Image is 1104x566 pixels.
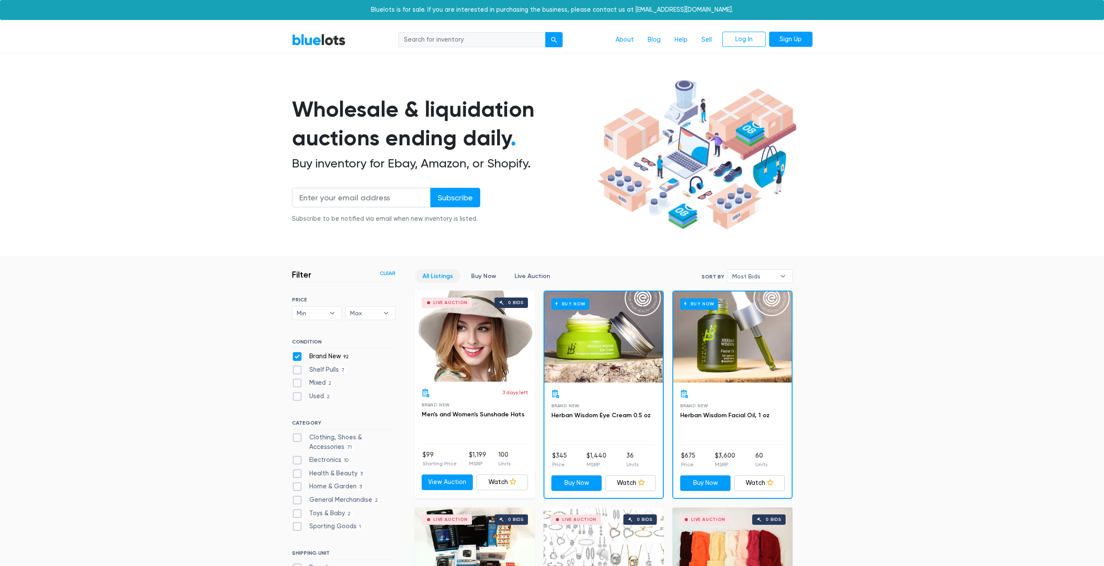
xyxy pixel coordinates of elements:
[423,450,457,468] li: $99
[324,393,333,400] span: 2
[641,32,668,48] a: Blog
[341,457,351,464] span: 10
[637,517,652,522] div: 0 bids
[341,353,352,360] span: 92
[292,95,594,153] h1: Wholesale & liquidation auctions ending daily
[755,451,767,468] li: 60
[722,32,766,47] a: Log In
[357,471,366,478] span: 3
[715,451,735,468] li: $3,600
[508,301,524,305] div: 0 bids
[594,76,799,234] img: hero-ee84e7d0318cb26816c560f6b4441b76977f77a177738b4e94f68c95b2b83dbb.png
[469,460,486,468] p: MSRP
[755,461,767,468] p: Units
[508,517,524,522] div: 0 bids
[502,389,528,396] p: 3 days left
[681,461,695,468] p: Price
[323,307,341,320] b: ▾
[292,420,396,429] h6: CATEGORY
[357,524,364,531] span: 1
[292,522,364,531] label: Sporting Goods
[476,474,528,490] a: Watch
[680,298,718,309] h6: Buy Now
[544,291,663,383] a: Buy Now
[498,450,511,468] li: 100
[326,380,334,387] span: 2
[609,32,641,48] a: About
[681,451,695,468] li: $675
[292,269,311,280] h3: Filter
[433,517,468,522] div: Live Auction
[605,475,656,491] a: Watch
[552,461,567,468] p: Price
[292,469,366,478] label: Health & Beauty
[732,270,776,283] span: Most Bids
[695,32,719,48] a: Sell
[350,307,379,320] span: Max
[292,550,396,559] h6: SHIPPING UNIT
[774,270,792,283] b: ▾
[380,269,396,277] a: Clear
[292,392,333,401] label: Used
[551,412,651,419] a: Herban Wisdom Eye Cream 0.5 oz
[430,188,480,207] input: Subscribe
[668,32,695,48] a: Help
[734,475,785,491] a: Watch
[377,307,395,320] b: ▾
[292,214,480,224] div: Subscribe to be notified via email when new inventory is listed.
[292,297,396,303] h6: PRICE
[551,475,602,491] a: Buy Now
[469,450,486,468] li: $1,199
[422,411,524,418] a: Men's and Women's Sunshade Hats
[769,32,812,47] a: Sign Up
[357,484,365,491] span: 3
[345,510,354,517] span: 2
[292,495,381,505] label: General Merchandise
[511,125,516,151] span: .
[680,475,731,491] a: Buy Now
[292,339,396,348] h6: CONDITION
[680,412,770,419] a: Herban Wisdom Facial Oil, 1 oz
[292,455,351,465] label: Electronics
[701,273,724,281] label: Sort By
[691,517,725,522] div: Live Auction
[498,460,511,468] p: Units
[372,497,381,504] span: 2
[766,517,781,522] div: 0 bids
[292,188,431,207] input: Enter your email address
[292,378,334,388] label: Mixed
[626,461,639,468] p: Units
[292,509,354,518] label: Toys & Baby
[415,269,460,283] a: All Listings
[433,301,468,305] div: Live Auction
[292,365,347,375] label: Shelf Pulls
[626,451,639,468] li: 36
[551,403,580,408] span: Brand New
[586,461,606,468] p: MSRP
[586,451,606,468] li: $1,440
[464,269,504,283] a: Buy Now
[415,291,535,382] a: Live Auction 0 bids
[339,367,347,374] span: 7
[297,307,325,320] span: Min
[673,291,792,383] a: Buy Now
[422,402,450,407] span: Brand New
[715,461,735,468] p: MSRP
[423,460,457,468] p: Starting Price
[292,433,396,451] label: Clothing, Shoes & Accessories
[680,403,708,408] span: Brand New
[292,352,352,361] label: Brand New
[552,451,567,468] li: $345
[422,474,473,490] a: View Auction
[292,482,365,491] label: Home & Garden
[292,156,594,171] h2: Buy inventory for Ebay, Amazon, or Shopify.
[507,269,557,283] a: Live Auction
[344,444,355,451] span: 71
[398,32,546,48] input: Search for inventory
[292,33,346,46] a: BlueLots
[562,517,596,522] div: Live Auction
[551,298,589,309] h6: Buy Now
